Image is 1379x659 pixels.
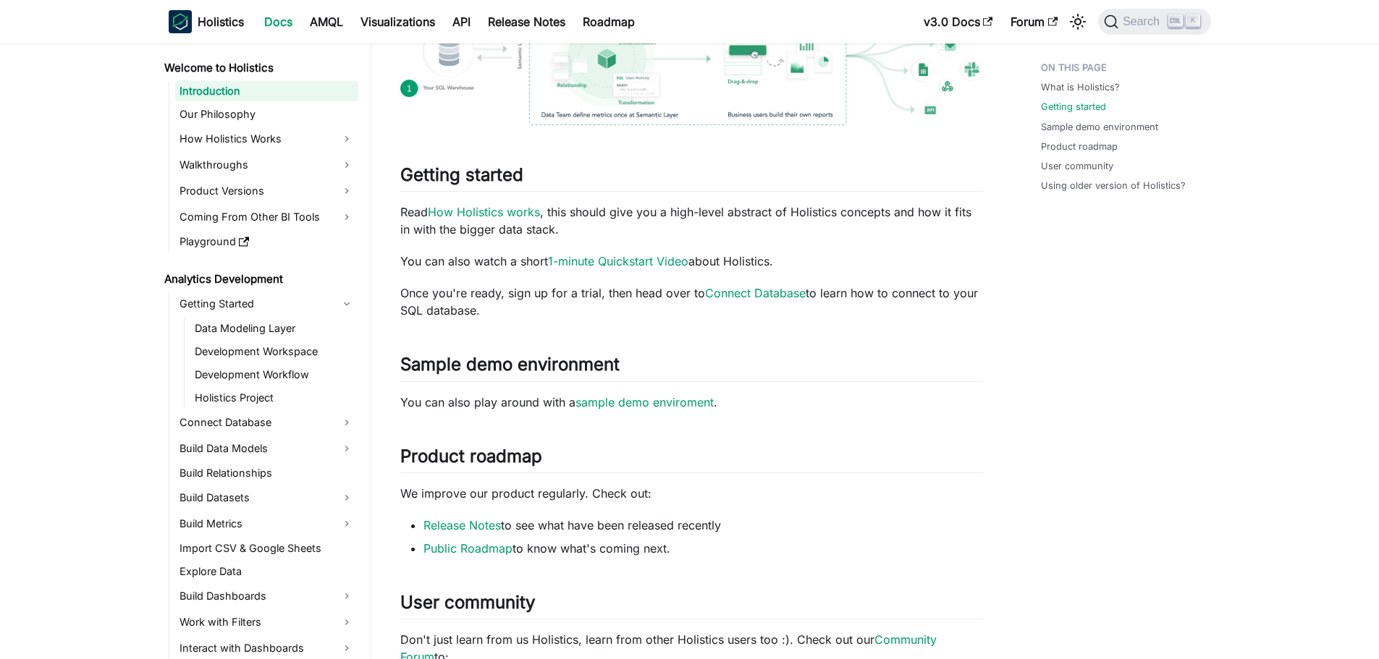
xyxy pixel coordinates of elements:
[1118,15,1168,28] span: Search
[1041,140,1118,153] a: Product roadmap
[1041,179,1186,192] a: Using older version of Holistics?
[574,10,644,33] a: Roadmap
[1186,14,1200,27] kbd: K
[352,10,444,33] a: Visualizations
[423,540,983,557] li: to know what's coming next.
[400,446,983,473] h2: Product roadmap
[400,203,983,238] p: Read , this should give you a high-level abstract of Holistics concepts and how it fits in with t...
[400,394,983,411] p: You can also play around with a .
[1041,159,1113,173] a: User community
[175,561,358,582] a: Explore Data
[575,395,714,409] a: sample demo enviroment
[423,541,513,556] a: Public Roadmap
[175,179,358,203] a: Product Versions
[175,538,358,558] a: Import CSV & Google Sheets
[479,10,574,33] a: Release Notes
[190,388,358,408] a: Holistics Project
[915,10,1002,33] a: v3.0 Docs
[198,13,244,30] b: Holistics
[548,254,688,268] a: 1-minute Quickstart Video
[400,592,983,619] h2: User community
[175,486,358,509] a: Build Datasets
[175,463,358,483] a: Build Relationships
[1041,80,1120,94] a: What is Holistics?
[175,584,358,608] a: Build Dashboards
[400,252,983,270] p: You can also watch a short about Holistics.
[175,104,358,124] a: Our Philosophy
[1066,10,1089,33] button: Switch between dark and light mode (currently light mode)
[400,485,983,502] p: We improve our product regularly. Check out:
[175,81,358,101] a: Introduction
[175,512,358,535] a: Build Metrics
[256,10,301,33] a: Docs
[400,164,983,192] h2: Getting started
[1098,9,1210,35] button: Search (Ctrl+K)
[175,411,358,434] a: Connect Database
[169,10,192,33] img: Holistics
[1041,120,1158,134] a: Sample demo environment
[175,611,358,634] a: Work with Filters
[169,10,244,33] a: HolisticsHolistics
[1041,100,1106,114] a: Getting started
[154,43,371,659] nav: Docs sidebar
[423,518,501,532] a: Release Notes
[175,437,358,460] a: Build Data Models
[175,127,358,150] a: How Holistics Works
[423,516,983,534] li: to see what have been released recently
[160,269,358,289] a: Analytics Development
[175,292,358,315] a: Getting Started
[400,284,983,319] p: Once you're ready, sign up for a trial, then head over to to learn how to connect to your SQL dat...
[175,231,358,252] a: Playground
[190,341,358,362] a: Development Workspace
[1002,10,1066,33] a: Forum
[444,10,479,33] a: API
[175,153,358,177] a: Walkthroughs
[190,365,358,385] a: Development Workflow
[190,318,358,339] a: Data Modeling Layer
[160,58,358,78] a: Welcome to Holistics
[175,205,358,229] a: Coming From Other BI Tools
[428,205,540,219] a: How Holistics works
[705,286,806,300] a: Connect Database
[301,10,352,33] a: AMQL
[400,354,983,381] h2: Sample demo environment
